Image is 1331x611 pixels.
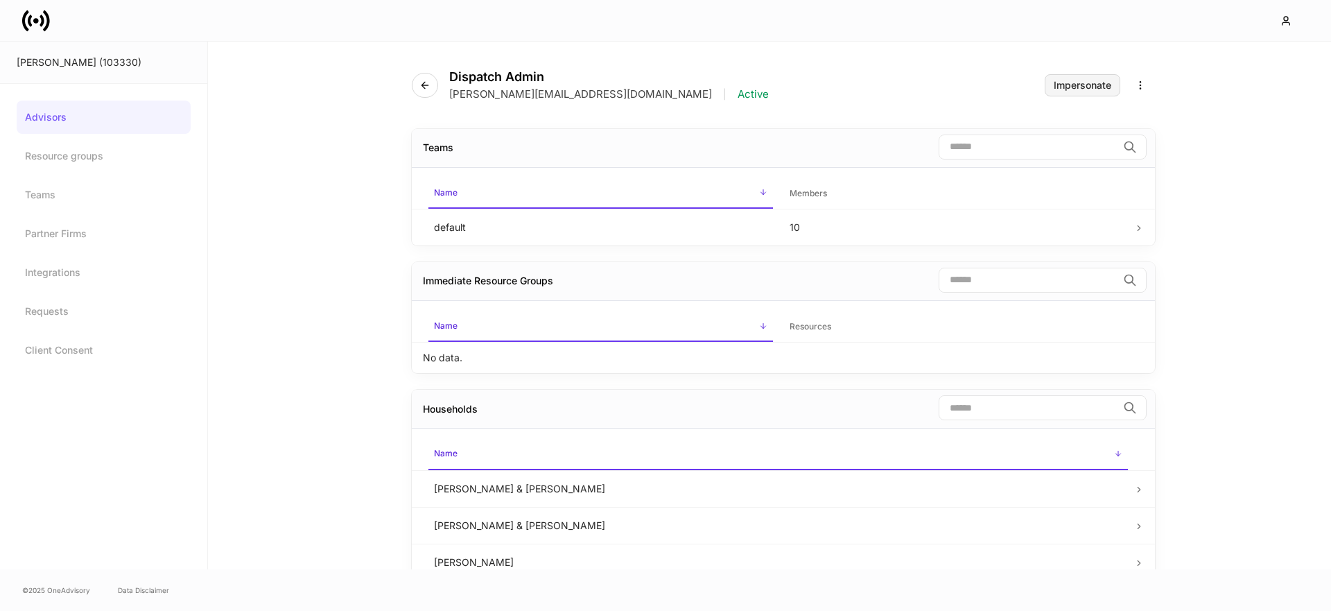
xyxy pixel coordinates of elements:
[17,334,191,367] a: Client Consent
[434,447,458,460] h6: Name
[423,507,1133,544] td: [PERSON_NAME] & [PERSON_NAME]
[778,209,1134,246] td: 10
[428,179,773,209] span: Name
[428,440,1128,470] span: Name
[790,320,831,333] h6: Resources
[428,312,773,342] span: Name
[17,295,191,328] a: Requests
[423,351,462,365] p: No data.
[784,180,1129,208] span: Members
[1045,74,1120,96] button: Impersonate
[1054,80,1111,90] div: Impersonate
[17,101,191,134] a: Advisors
[423,209,778,246] td: default
[423,402,478,416] div: Households
[17,55,191,69] div: [PERSON_NAME] (103330)
[723,87,727,101] p: |
[423,274,553,288] div: Immediate Resource Groups
[17,178,191,212] a: Teams
[784,313,1129,341] span: Resources
[17,139,191,173] a: Resource groups
[738,87,769,101] p: Active
[423,470,1133,507] td: [PERSON_NAME] & [PERSON_NAME]
[449,69,769,85] h4: Dispatch Admin
[449,87,712,101] p: [PERSON_NAME][EMAIL_ADDRESS][DOMAIN_NAME]
[22,585,90,596] span: © 2025 OneAdvisory
[423,544,1133,580] td: [PERSON_NAME]
[434,319,458,332] h6: Name
[790,187,827,200] h6: Members
[434,186,458,199] h6: Name
[118,585,169,596] a: Data Disclaimer
[17,256,191,289] a: Integrations
[423,141,453,155] div: Teams
[17,217,191,250] a: Partner Firms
